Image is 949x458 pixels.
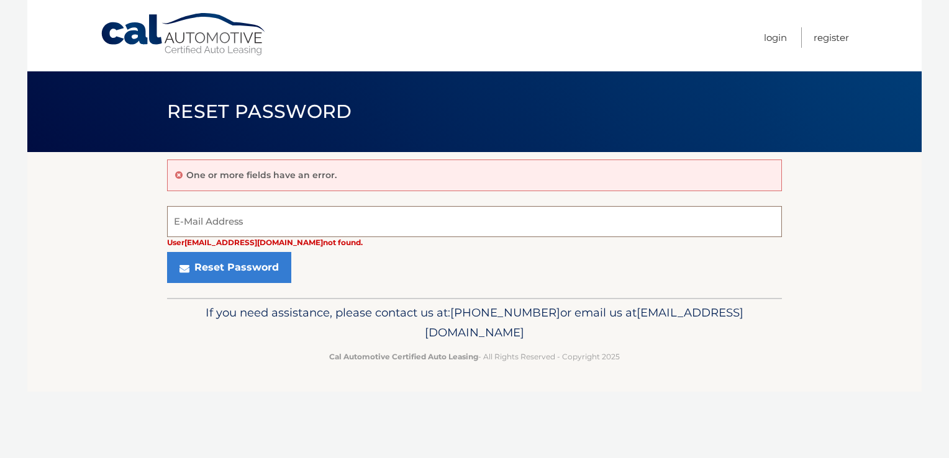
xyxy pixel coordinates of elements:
[175,350,774,363] p: - All Rights Reserved - Copyright 2025
[167,206,782,237] input: E-Mail Address
[186,169,337,181] p: One or more fields have an error.
[100,12,268,56] a: Cal Automotive
[814,27,849,48] a: Register
[167,252,291,283] button: Reset Password
[175,303,774,343] p: If you need assistance, please contact us at: or email us at
[450,305,560,320] span: [PHONE_NUMBER]
[167,238,363,247] strong: User [EMAIL_ADDRESS][DOMAIN_NAME] not found.
[425,305,743,339] span: [EMAIL_ADDRESS][DOMAIN_NAME]
[764,27,787,48] a: Login
[167,100,352,123] span: Reset Password
[329,352,478,361] strong: Cal Automotive Certified Auto Leasing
